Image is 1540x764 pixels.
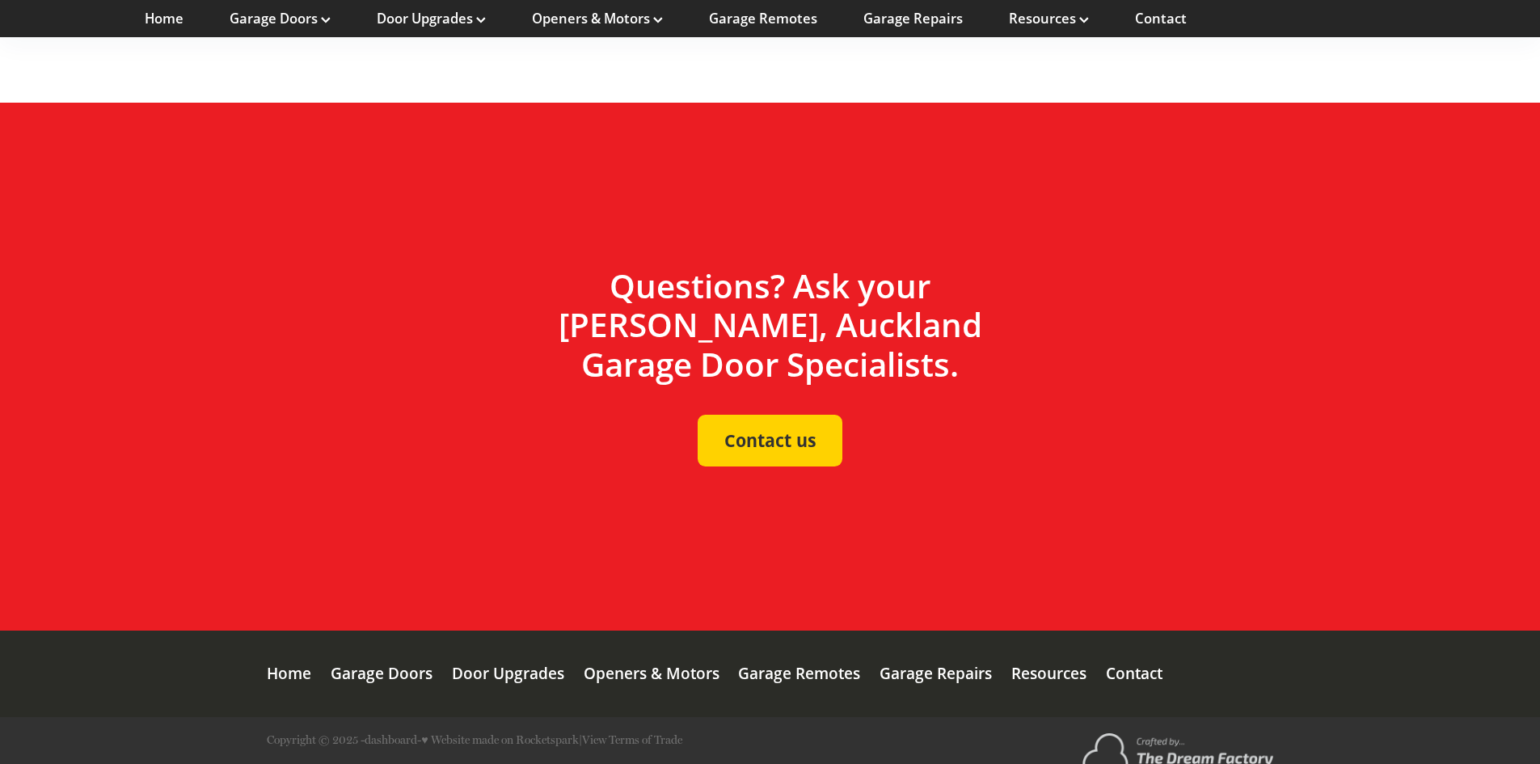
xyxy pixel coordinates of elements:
a: Home [145,10,184,27]
div: Garage Remotes [738,631,860,717]
a: Garage Doors [230,10,331,27]
a: View Terms of Trade [582,733,682,746]
h2: Questions? Ask your [PERSON_NAME], Auckland Garage Door Specialists. [527,267,1012,384]
a: Garage Repairs [863,10,963,27]
a: Resources [1009,10,1089,27]
a: ♥ Website made on Rocketspark [421,733,578,746]
div: Resources [1011,631,1086,717]
div: Garage Repairs [880,631,992,717]
a: Garage Remotes [709,10,817,27]
a: Garage Doors [321,631,442,717]
p: Copyright © 2025 - - | [267,733,681,747]
a: Contact [1096,631,1172,717]
div: Garage Doors [331,631,432,717]
a: Door Upgrades [377,10,486,27]
div: Openers & Motors [584,631,719,717]
div: Door Upgrades [452,631,564,717]
a: Contact [1135,10,1187,27]
a: Home [267,631,321,717]
a: Openers & Motors [532,10,663,27]
a: Resources [1002,631,1096,717]
div: Contact [1106,631,1162,717]
a: Contact us [698,415,842,466]
a: Garage Remotes [728,631,870,717]
span: Contact us [724,430,816,451]
a: dashboard [365,733,417,746]
a: Garage Repairs [870,631,1002,717]
a: Openers & Motors [574,631,729,717]
a: Door Upgrades [442,631,574,717]
div: Home [267,631,311,717]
